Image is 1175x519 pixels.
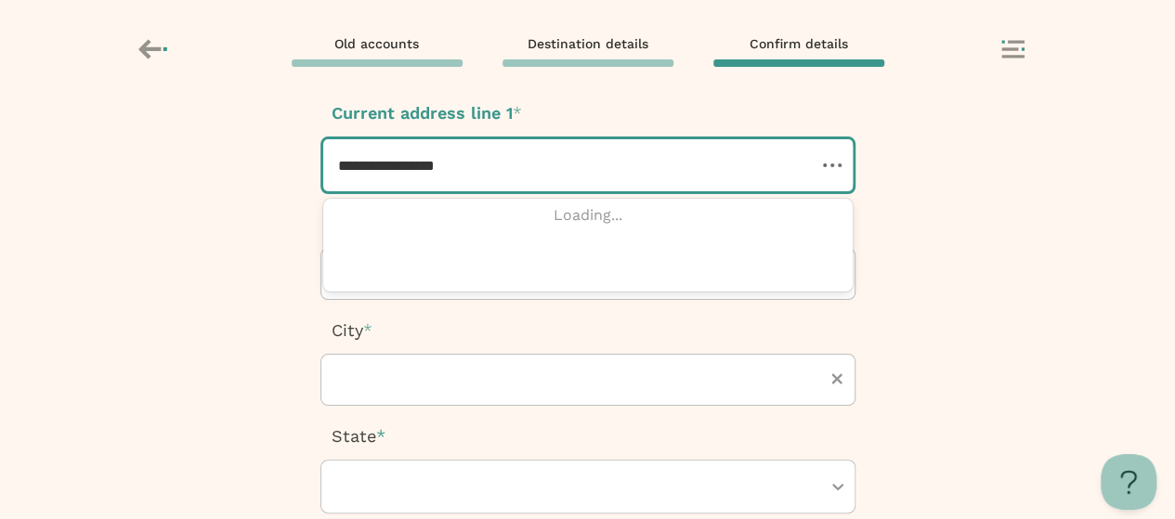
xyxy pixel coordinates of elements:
p: Apartment, suite, etc. [320,213,855,237]
p: Current address line 1 [320,101,855,125]
iframe: Help Scout Beacon - Open [1101,454,1156,510]
span: Confirm details [750,35,848,52]
span: State [332,426,376,446]
p: City [320,318,855,343]
div: Loading... [323,199,853,231]
span: Destination details [528,35,648,52]
span: Old accounts [334,35,419,52]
